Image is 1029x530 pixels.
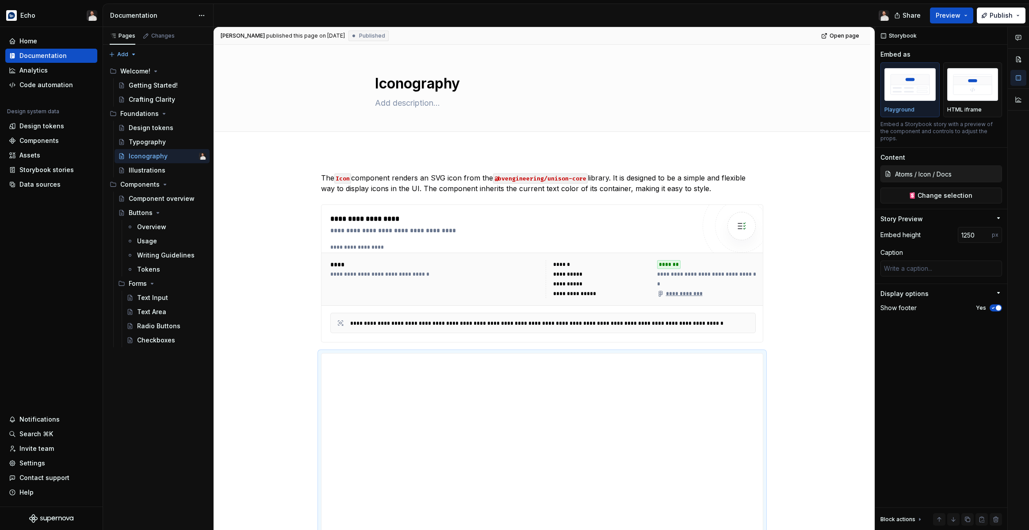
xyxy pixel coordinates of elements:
div: Assets [19,151,40,160]
a: Text Input [123,291,210,305]
div: Forms [129,279,147,288]
div: Usage [137,237,157,246]
a: Assets [5,148,97,162]
a: Settings [5,456,97,470]
div: Analytics [19,66,48,75]
code: Icon [334,173,351,184]
a: Writing Guidelines [123,248,210,262]
div: Help [19,488,34,497]
div: Documentation [19,51,67,60]
img: placeholder [884,68,936,100]
a: Code automation [5,78,97,92]
a: Design tokens [115,121,210,135]
img: Ben Alexander [879,10,889,21]
a: Usage [123,234,210,248]
a: Text Area [123,305,210,319]
a: Analytics [5,63,97,77]
button: Story Preview [880,215,1002,223]
div: Page tree [106,64,210,347]
span: Preview [936,11,960,20]
div: Search ⌘K [19,430,53,438]
div: Settings [19,459,45,468]
p: Playground [884,106,914,113]
a: Illustrations [115,163,210,177]
div: Block actions [880,513,923,526]
a: Documentation [5,49,97,63]
div: Embed as [880,50,910,59]
a: Overview [123,220,210,234]
div: Story Preview [880,215,923,223]
div: Foundations [120,109,159,118]
div: Components [106,177,210,192]
button: Help [5,485,97,499]
a: Components [5,134,97,148]
div: Text Area [137,307,166,316]
div: Show footer [880,303,917,312]
span: Published [359,32,385,39]
div: Components [19,136,59,145]
div: published this page on [DATE] [266,32,345,39]
div: Welcome! [106,64,210,78]
a: Open page [819,30,863,42]
button: Publish [977,8,1025,23]
a: Component overview [115,192,210,206]
div: Crafting Clarity [129,95,175,104]
button: Change selection [880,188,1002,204]
button: Contact support [5,471,97,485]
div: Changes [151,32,175,39]
button: placeholderHTML iframe [943,62,1002,117]
div: Overview [137,223,166,231]
div: Text Input [137,293,168,302]
img: Ben Alexander [87,10,97,21]
p: px [992,231,998,238]
button: Display options [880,289,1002,298]
div: Typography [129,138,166,146]
div: Notifications [19,415,60,424]
div: Foundations [106,107,210,121]
span: Publish [990,11,1013,20]
button: EchoBen Alexander [2,6,101,25]
a: Checkboxes [123,333,210,347]
div: Storybook stories [19,165,74,174]
a: Getting Started! [115,78,210,92]
img: placeholder [947,68,998,100]
div: Documentation [110,11,194,20]
button: Add [106,48,139,61]
img: Ben Alexander [199,153,206,160]
div: Design tokens [129,123,173,132]
div: Data sources [19,180,61,189]
div: Embed a Storybook story with a preview of the component and controls to adjust the props. [880,121,1002,142]
div: Radio Buttons [137,322,180,330]
button: placeholderPlayground [880,62,940,117]
a: Storybook stories [5,163,97,177]
div: Code automation [19,81,73,89]
div: Display options [880,289,929,298]
span: [PERSON_NAME] [221,32,265,39]
div: Welcome! [120,67,150,76]
a: Data sources [5,177,97,192]
a: Tokens [123,262,210,277]
div: Design system data [7,108,59,115]
div: Checkboxes [137,336,175,345]
textarea: Iconography [373,73,708,94]
button: Share [890,8,926,23]
p: HTML iframe [947,106,982,113]
div: Buttons [129,208,153,217]
a: Invite team [5,442,97,456]
div: Getting Started! [129,81,178,90]
a: IconographyBen Alexander [115,149,210,163]
a: Radio Buttons [123,319,210,333]
div: Illustrations [129,166,165,175]
div: Embed height [880,230,921,239]
div: Tokens [137,265,160,274]
div: Iconography [129,152,168,161]
div: Home [19,37,37,46]
div: Component overview [129,194,195,203]
div: Forms [115,277,210,291]
div: Components [120,180,160,189]
code: @bvengineering/unison-core [493,173,588,184]
div: Content [880,153,905,162]
div: Writing Guidelines [137,251,195,260]
a: Crafting Clarity [115,92,210,107]
div: Design tokens [19,122,64,131]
